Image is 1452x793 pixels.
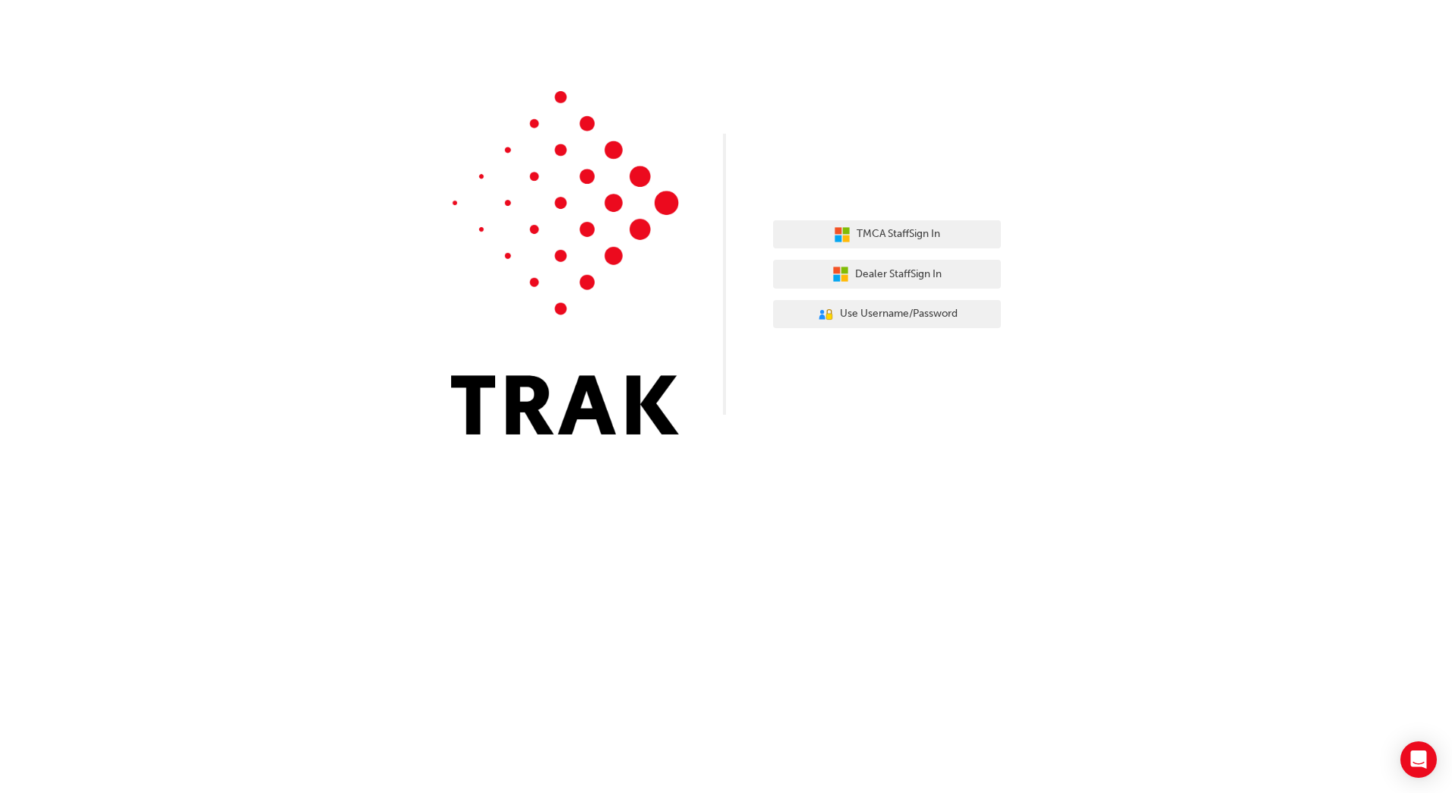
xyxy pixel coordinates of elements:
button: Dealer StaffSign In [773,260,1001,289]
img: Trak [451,91,679,434]
span: Use Username/Password [840,305,958,323]
button: Use Username/Password [773,300,1001,329]
span: TMCA Staff Sign In [857,226,940,243]
span: Dealer Staff Sign In [855,266,942,283]
button: TMCA StaffSign In [773,220,1001,249]
div: Open Intercom Messenger [1400,741,1437,778]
